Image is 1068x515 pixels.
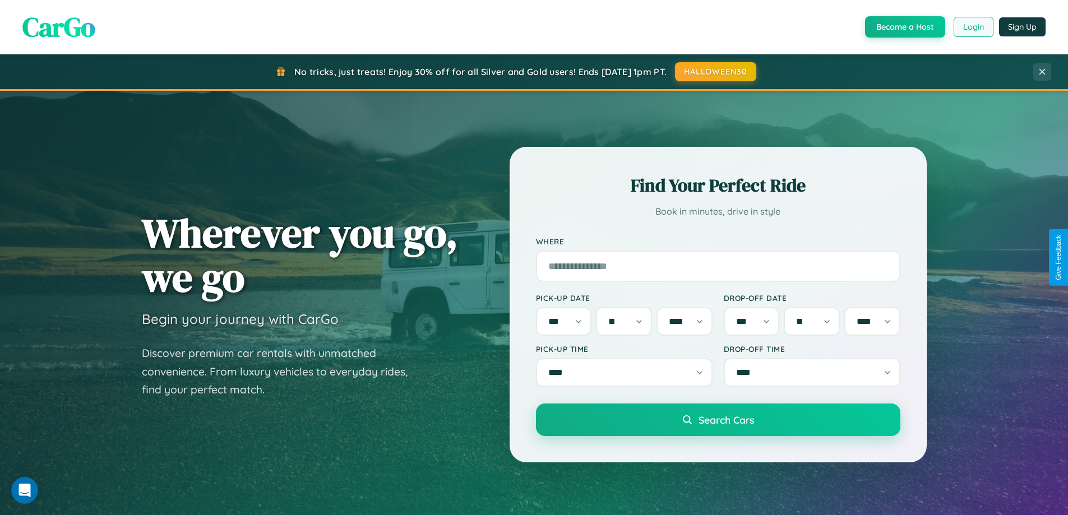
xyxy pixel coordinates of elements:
[536,403,900,436] button: Search Cars
[699,414,754,426] span: Search Cars
[724,344,900,354] label: Drop-off Time
[22,8,95,45] span: CarGo
[142,344,422,399] p: Discover premium car rentals with unmatched convenience. From luxury vehicles to everyday rides, ...
[536,203,900,220] p: Book in minutes, drive in style
[536,344,713,354] label: Pick-up Time
[865,16,945,38] button: Become a Host
[536,293,713,303] label: Pick-up Date
[954,17,993,37] button: Login
[999,17,1046,36] button: Sign Up
[1055,235,1062,280] div: Give Feedback
[294,66,667,77] span: No tricks, just treats! Enjoy 30% off for all Silver and Gold users! Ends [DATE] 1pm PT.
[536,173,900,198] h2: Find Your Perfect Ride
[142,211,458,299] h1: Wherever you go, we go
[675,62,756,81] button: HALLOWEEN30
[11,477,38,504] iframe: Intercom live chat
[142,310,339,327] h3: Begin your journey with CarGo
[536,236,900,246] label: Where
[724,293,900,303] label: Drop-off Date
